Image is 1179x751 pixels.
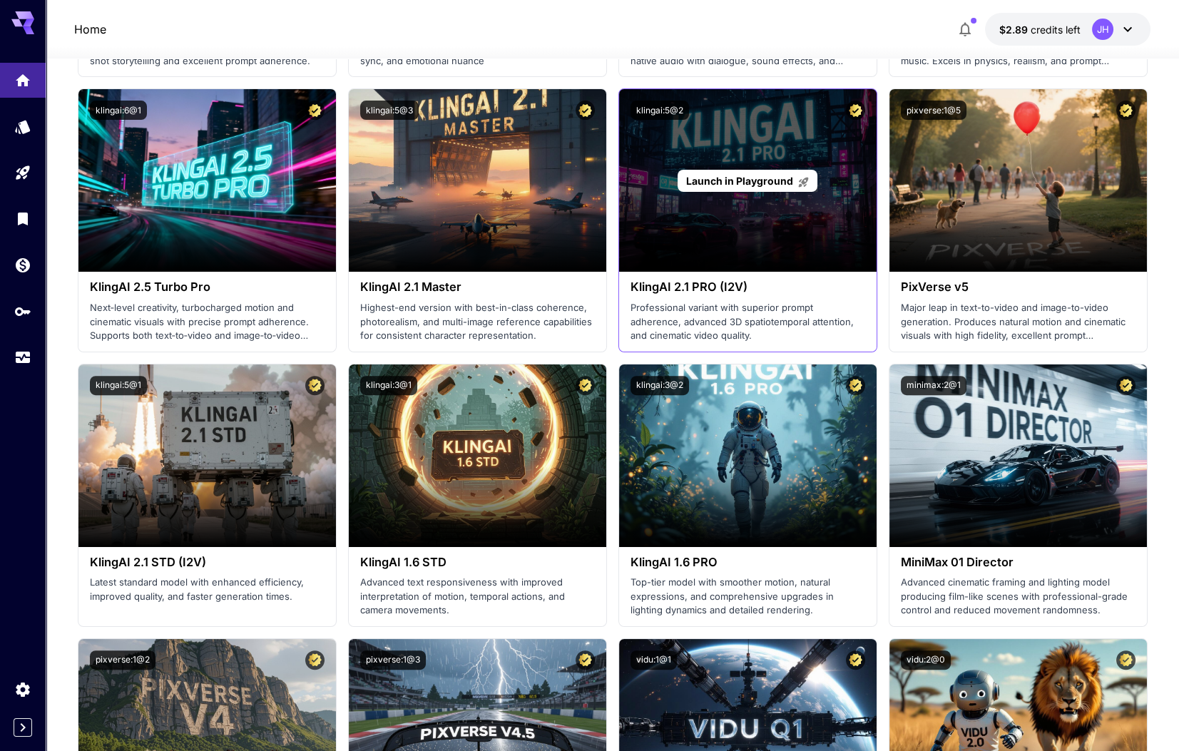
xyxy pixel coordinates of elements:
p: Professional variant with superior prompt adherence, advanced 3D spatiotemporal attention, and ci... [631,301,865,343]
img: alt [349,364,606,547]
span: $2.89 [999,24,1031,36]
p: Major leap in text-to-video and image-to-video generation. Produces natural motion and cinematic ... [901,301,1135,343]
h3: KlingAI 1.6 PRO [631,556,865,569]
p: Latest standard model with enhanced efficiency, improved quality, and faster generation times. [90,576,325,603]
p: Advanced text responsiveness with improved interpretation of motion, temporal actions, and camera... [360,576,595,618]
a: Home [74,21,106,38]
img: alt [889,89,1147,272]
h3: KlingAI 2.1 STD (I2V) [90,556,325,569]
div: JH [1092,19,1113,40]
h3: MiniMax 01 Director [901,556,1135,569]
img: alt [619,364,877,547]
h3: PixVerse v5 [901,280,1135,294]
div: API Keys [14,302,31,320]
span: Launch in Playground [686,175,793,187]
button: $2.88884JH [985,13,1150,46]
div: Playground [14,164,31,182]
button: klingai:6@1 [90,101,147,120]
div: Wallet [14,256,31,274]
h3: KlingAI 2.1 PRO (I2V) [631,280,865,294]
button: Certified Model – Vetted for best performance and includes a commercial license. [305,376,325,395]
button: klingai:5@3 [360,101,419,120]
button: Certified Model – Vetted for best performance and includes a commercial license. [846,101,865,120]
button: Certified Model – Vetted for best performance and includes a commercial license. [576,101,595,120]
button: klingai:5@1 [90,376,147,395]
span: credits left [1031,24,1081,36]
img: alt [889,364,1147,547]
button: pixverse:1@3 [360,650,426,670]
p: Next‑level creativity, turbocharged motion and cinematic visuals with precise prompt adherence. S... [90,301,325,343]
div: Usage [14,349,31,367]
p: Top-tier model with smoother motion, natural expressions, and comprehensive upgrades in lighting ... [631,576,865,618]
div: Library [14,210,31,228]
div: Settings [14,680,31,698]
img: alt [78,364,336,547]
img: alt [78,89,336,272]
p: Highest-end version with best-in-class coherence, photorealism, and multi-image reference capabil... [360,301,595,343]
button: pixverse:1@2 [90,650,155,670]
button: Certified Model – Vetted for best performance and includes a commercial license. [305,650,325,670]
button: Certified Model – Vetted for best performance and includes a commercial license. [846,376,865,395]
div: $2.88884 [999,22,1081,37]
button: klingai:3@1 [360,376,417,395]
div: Home [14,67,31,85]
button: Certified Model – Vetted for best performance and includes a commercial license. [1116,650,1135,670]
button: Certified Model – Vetted for best performance and includes a commercial license. [305,101,325,120]
h3: KlingAI 1.6 STD [360,556,595,569]
button: Certified Model – Vetted for best performance and includes a commercial license. [1116,376,1135,395]
img: alt [349,89,606,272]
button: Certified Model – Vetted for best performance and includes a commercial license. [576,376,595,395]
button: vidu:2@0 [901,650,951,670]
button: vidu:1@1 [631,650,677,670]
button: Certified Model – Vetted for best performance and includes a commercial license. [846,650,865,670]
button: minimax:2@1 [901,376,966,395]
button: Certified Model – Vetted for best performance and includes a commercial license. [1116,101,1135,120]
button: Certified Model – Vetted for best performance and includes a commercial license. [576,650,595,670]
button: Expand sidebar [14,718,32,737]
button: pixverse:1@5 [901,101,966,120]
div: Models [14,113,31,131]
h3: KlingAI 2.5 Turbo Pro [90,280,325,294]
h3: KlingAI 2.1 Master [360,280,595,294]
button: klingai:3@2 [631,376,689,395]
button: klingai:5@2 [631,101,689,120]
a: Launch in Playground [678,170,817,192]
p: Advanced cinematic framing and lighting model producing film-like scenes with professional-grade ... [901,576,1135,618]
nav: breadcrumb [74,21,106,38]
